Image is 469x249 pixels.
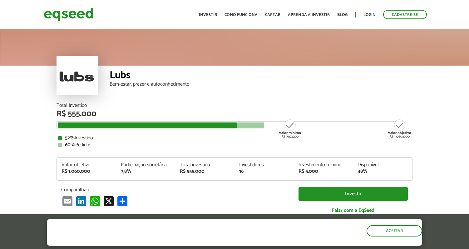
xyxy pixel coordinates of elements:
[110,70,412,82] div: Lubs
[239,169,289,174] div: 16
[121,162,171,167] div: Participação societária
[61,196,74,206] a: Email
[180,169,230,174] div: R$ 555.000
[388,119,411,139] div: R$ 1.060.000
[299,187,408,201] a: Investir
[337,13,348,17] a: Blog
[299,162,348,167] div: Investimento mínimo
[278,119,302,139] div: R$ 710.000
[225,13,258,17] a: Como funciona
[89,196,101,206] a: WhatsApp
[367,225,422,237] button: Aceitar
[47,240,272,246] p: Ao clicar em "aceitar", você aceita nossa .
[383,10,427,19] a: Cadastre-se
[58,136,411,141] div: Investido
[121,169,171,174] div: 7,8%
[65,134,75,142] strong: 52%
[57,103,412,108] div: Total Investido
[239,162,289,167] div: Investidores
[299,169,348,174] div: R$ 5.000
[358,162,407,167] div: Disponível
[358,169,407,174] div: 48%
[62,162,111,167] div: Valor objetivo
[279,130,301,136] strong: Valor mínimo
[199,13,217,17] a: Investir
[180,162,230,167] div: Total investido
[299,204,408,217] a: Falar com a EqSeed
[363,13,376,17] a: Login
[388,130,411,136] strong: Valor objetivo
[65,141,75,149] strong: 60%
[75,196,87,206] a: LinkedIn
[129,240,201,246] a: política de privacidade e de cookies
[102,196,115,206] a: X
[47,219,272,238] h5: O site da EqSeed utiliza cookies para melhorar sua navegação.
[57,110,412,118] div: R$ 555.000
[265,13,280,17] a: Captar
[61,187,289,193] p: Compartilhar:
[62,169,111,174] div: R$ 1.060.000
[288,13,330,17] a: Aprenda a investir
[58,142,411,147] div: Pedidos
[116,196,129,206] a: Compartilhar
[44,6,94,23] img: EqSeed
[110,82,412,87] div: Bem-estar, prazer e autoconhecimento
